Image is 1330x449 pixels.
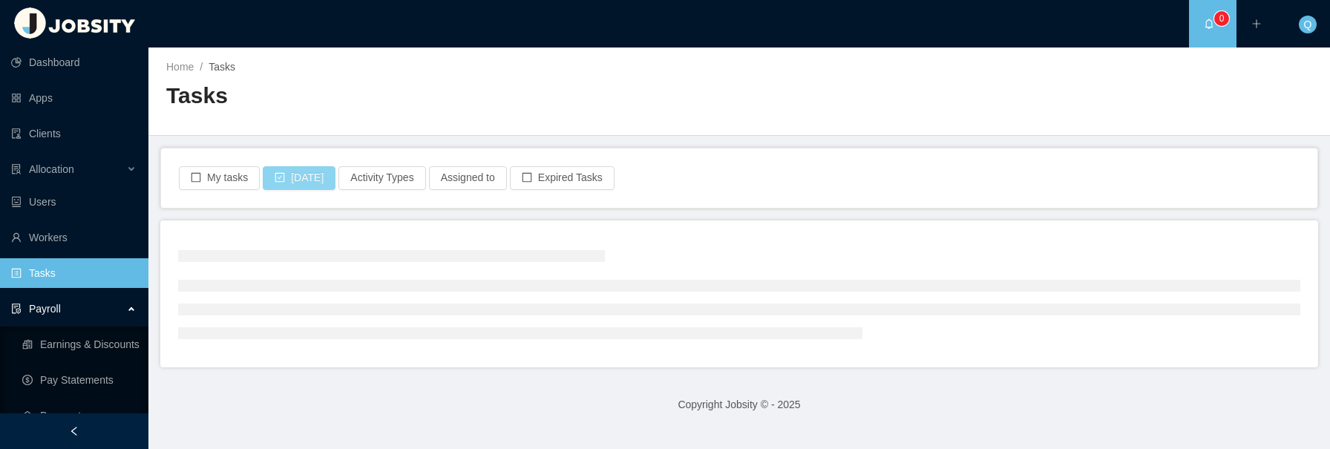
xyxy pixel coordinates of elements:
[22,401,137,430] a: icon: bankPayments
[166,61,194,73] a: Home
[166,81,739,111] h2: Tasks
[11,223,137,252] a: icon: userWorkers
[429,166,507,190] button: Assigned to
[200,61,203,73] span: /
[11,187,137,217] a: icon: robotUsers
[263,166,335,190] button: icon: check-square[DATE]
[29,163,74,175] span: Allocation
[510,166,615,190] button: icon: borderExpired Tasks
[22,330,137,359] a: icon: reconciliationEarnings & Discounts
[11,47,137,77] a: icon: pie-chartDashboard
[1251,19,1262,29] i: icon: plus
[148,379,1330,430] footer: Copyright Jobsity © - 2025
[11,119,137,148] a: icon: auditClients
[11,258,137,288] a: icon: profileTasks
[11,83,137,113] a: icon: appstoreApps
[11,304,22,314] i: icon: file-protect
[22,365,137,395] a: icon: dollarPay Statements
[29,303,61,315] span: Payroll
[179,166,260,190] button: icon: borderMy tasks
[1204,19,1214,29] i: icon: bell
[1214,11,1229,26] sup: 0
[209,61,235,73] span: Tasks
[338,166,425,190] button: Activity Types
[1304,16,1312,33] span: Q
[11,164,22,174] i: icon: solution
